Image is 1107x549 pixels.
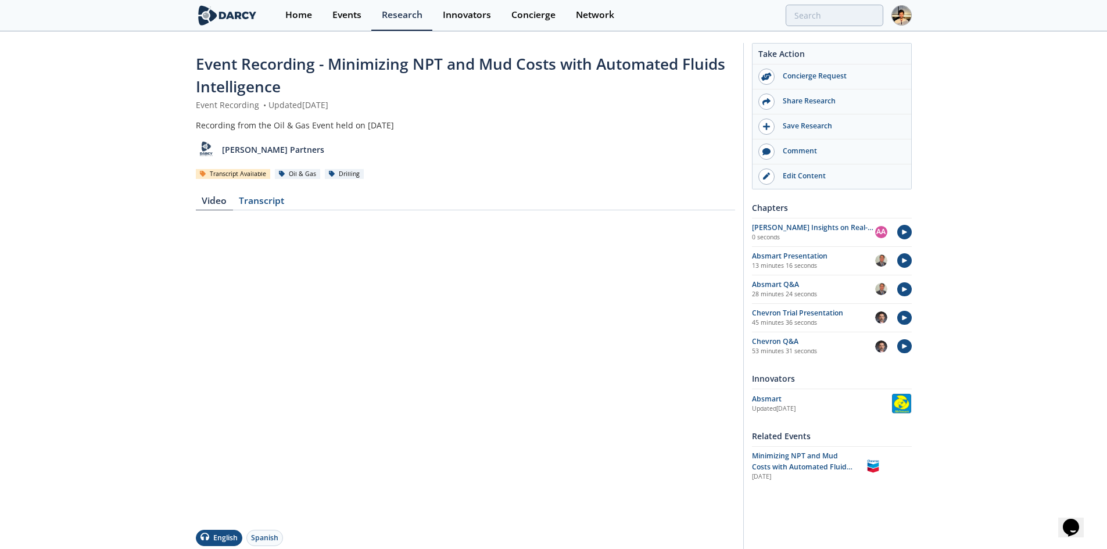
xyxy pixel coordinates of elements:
[576,10,614,20] div: Network
[875,340,887,353] img: 0796ef69-b90a-4e68-ba11-5d0191a10bb8
[332,10,361,20] div: Events
[897,339,912,354] img: play-chapters.svg
[196,119,735,131] div: Recording from the Oil & Gas Event held on [DATE]
[753,48,911,64] div: Take Action
[875,283,887,295] img: f391ab45-d698-4384-b787-576124f63af6
[775,171,905,181] div: Edit Content
[752,451,912,482] a: Minimizing NPT and Mud Costs with Automated Fluids Intelligence [DATE] Chevron
[275,169,321,180] div: Oil & Gas
[196,218,735,522] iframe: vimeo
[511,10,556,20] div: Concierge
[891,393,912,414] img: Absmart
[196,5,259,26] img: logo-wide.svg
[752,223,875,233] div: [PERSON_NAME] Insights on Real-time fluid monitoring
[196,169,271,180] div: Transcript Available
[897,225,912,239] img: play-chapters.svg
[1058,503,1095,537] iframe: chat widget
[752,404,891,414] div: Updated [DATE]
[196,99,735,111] div: Event Recording Updated [DATE]
[752,233,875,242] p: 0 seconds
[891,5,912,26] img: Profile
[875,254,887,267] img: f391ab45-d698-4384-b787-576124f63af6
[897,253,912,268] img: play-chapters.svg
[775,146,905,156] div: Comment
[752,393,912,414] a: Absmart Updated[DATE] Absmart
[752,290,875,299] p: 28 minutes 24 seconds
[752,451,852,482] span: Minimizing NPT and Mud Costs with Automated Fluids Intelligence
[752,347,875,356] p: 53 minutes 31 seconds
[752,318,875,328] p: 45 minutes 36 seconds
[285,10,312,20] div: Home
[875,226,887,238] div: AA
[246,530,283,546] button: Spanish
[752,472,855,482] div: [DATE]
[233,196,291,210] div: Transcript
[752,394,891,404] div: Absmart
[196,53,725,97] span: Event Recording - Minimizing NPT and Mud Costs with Automated Fluids Intelligence
[775,96,905,106] div: Share Research
[752,426,912,446] div: Related Events
[897,311,912,325] img: play-chapters.svg
[775,121,905,131] div: Save Research
[752,368,912,389] div: Innovators
[753,164,911,189] a: Edit Content
[382,10,422,20] div: Research
[325,169,364,180] div: Drilling
[786,5,883,26] input: Advanced Search
[752,336,875,347] div: Chevron Q&A
[752,198,912,218] div: Chapters
[752,261,875,271] p: 13 minutes 16 seconds
[775,71,905,81] div: Concierge Request
[752,279,875,290] div: Absmart Q&A
[222,143,324,156] p: [PERSON_NAME] Partners
[196,196,233,210] div: Video
[875,311,887,324] img: 0796ef69-b90a-4e68-ba11-5d0191a10bb8
[196,530,242,546] button: English
[443,10,491,20] div: Innovators
[261,99,268,110] span: •
[752,251,875,261] div: Absmart Presentation
[897,282,912,297] img: play-chapters.svg
[863,456,883,476] img: Chevron
[752,308,875,318] div: Chevron Trial Presentation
